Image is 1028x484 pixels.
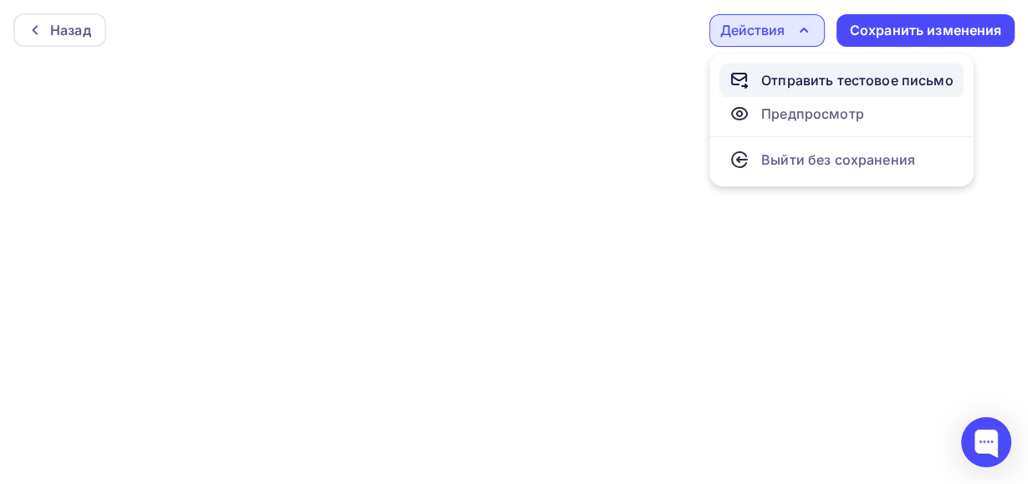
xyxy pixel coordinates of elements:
[709,53,974,186] ul: Действия
[709,14,825,47] button: Действия
[850,21,1002,40] div: Сохранить изменения
[761,104,864,124] div: Предпросмотр
[761,70,954,90] div: Отправить тестовое письмо
[720,20,785,40] div: Действия
[50,20,91,40] div: Назад
[761,150,915,170] div: Выйти без сохранения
